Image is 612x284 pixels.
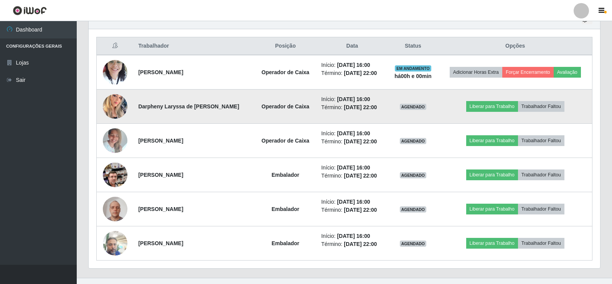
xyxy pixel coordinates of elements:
[400,138,427,144] span: AGENDADO
[103,227,127,259] img: 1749490683710.jpeg
[272,240,299,246] strong: Embalador
[272,206,299,212] strong: Embalador
[321,164,383,172] li: Início:
[518,204,564,214] button: Trabalhador Faltou
[400,172,427,178] span: AGENDADO
[466,169,518,180] button: Liberar para Trabalho
[103,193,127,225] img: 1723391026413.jpeg
[337,62,370,68] time: [DATE] 16:00
[138,103,239,110] strong: Darpheny Laryssa de [PERSON_NAME]
[103,85,127,128] img: 1738890227039.jpeg
[450,67,502,78] button: Adicionar Horas Extra
[321,103,383,111] li: Término:
[400,104,427,110] span: AGENDADO
[337,130,370,136] time: [DATE] 16:00
[321,172,383,180] li: Término:
[138,69,183,75] strong: [PERSON_NAME]
[344,104,377,110] time: [DATE] 22:00
[262,103,310,110] strong: Operador de Caixa
[321,130,383,138] li: Início:
[518,169,564,180] button: Trabalhador Faltou
[344,173,377,179] time: [DATE] 22:00
[13,6,47,15] img: CoreUI Logo
[337,96,370,102] time: [DATE] 16:00
[272,172,299,178] strong: Embalador
[344,138,377,144] time: [DATE] 22:00
[134,37,254,55] th: Trabalhador
[400,241,427,247] span: AGENDADO
[321,206,383,214] li: Término:
[466,101,518,112] button: Liberar para Trabalho
[344,241,377,247] time: [DATE] 22:00
[337,199,370,205] time: [DATE] 16:00
[554,67,581,78] button: Avaliação
[400,206,427,213] span: AGENDADO
[344,70,377,76] time: [DATE] 22:00
[388,37,438,55] th: Status
[138,206,183,212] strong: [PERSON_NAME]
[466,204,518,214] button: Liberar para Trabalho
[138,172,183,178] strong: [PERSON_NAME]
[438,37,592,55] th: Opções
[138,240,183,246] strong: [PERSON_NAME]
[344,207,377,213] time: [DATE] 22:00
[103,56,127,88] img: 1739952008601.jpeg
[321,95,383,103] li: Início:
[321,61,383,69] li: Início:
[395,65,431,71] span: EM ANDAMENTO
[518,135,564,146] button: Trabalhador Faltou
[466,135,518,146] button: Liberar para Trabalho
[502,67,554,78] button: Forçar Encerramento
[262,138,310,144] strong: Operador de Caixa
[321,138,383,146] li: Término:
[321,232,383,240] li: Início:
[103,124,127,157] img: 1740601468403.jpeg
[317,37,388,55] th: Data
[262,69,310,75] strong: Operador de Caixa
[103,153,127,197] img: 1699235527028.jpeg
[321,198,383,206] li: Início:
[337,233,370,239] time: [DATE] 16:00
[466,238,518,249] button: Liberar para Trabalho
[321,69,383,77] li: Término:
[138,138,183,144] strong: [PERSON_NAME]
[254,37,317,55] th: Posição
[518,101,564,112] button: Trabalhador Faltou
[337,164,370,171] time: [DATE] 16:00
[321,240,383,248] li: Término:
[518,238,564,249] button: Trabalhador Faltou
[394,73,432,79] strong: há 00 h e 00 min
